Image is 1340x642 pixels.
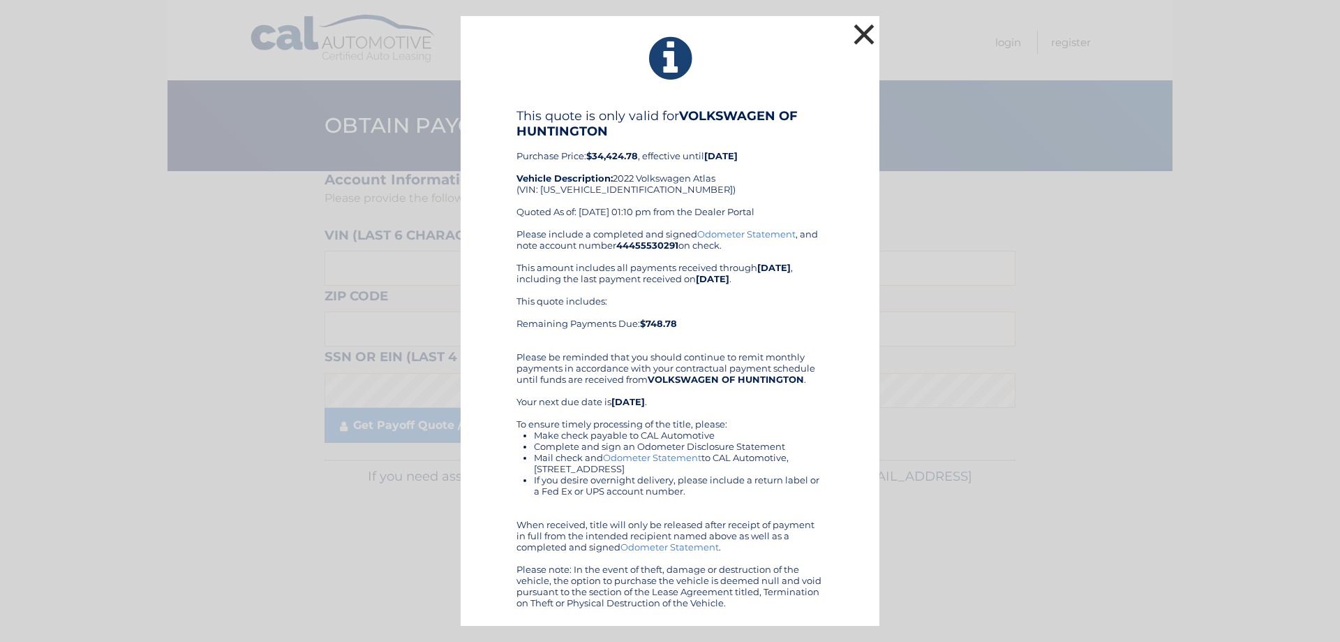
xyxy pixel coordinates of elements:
b: $748.78 [640,318,677,329]
button: × [850,20,878,48]
b: $34,424.78 [586,150,638,161]
a: Odometer Statement [603,452,701,463]
li: Make check payable to CAL Automotive [534,430,824,441]
div: This quote includes: Remaining Payments Due: [516,296,824,340]
a: Odometer Statement [697,228,796,240]
b: VOLKSWAGEN OF HUNTINGTON [648,374,804,385]
b: VOLKSWAGEN OF HUNTINGTON [516,108,798,139]
strong: Vehicle Description: [516,173,613,184]
b: [DATE] [757,262,791,273]
li: Complete and sign an Odometer Disclosure Statement [534,441,824,452]
a: Odometer Statement [620,541,719,553]
div: Please include a completed and signed , and note account number on check. This amount includes al... [516,228,824,608]
h4: This quote is only valid for [516,108,824,139]
li: Mail check and to CAL Automotive, [STREET_ADDRESS] [534,452,824,474]
b: 44455530291 [616,240,678,251]
b: [DATE] [696,273,729,284]
b: [DATE] [704,150,738,161]
div: Purchase Price: , effective until 2022 Volkswagen Atlas (VIN: [US_VEHICLE_IDENTIFICATION_NUMBER])... [516,108,824,228]
li: If you desire overnight delivery, please include a return label or a Fed Ex or UPS account number. [534,474,824,497]
b: [DATE] [611,396,645,407]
